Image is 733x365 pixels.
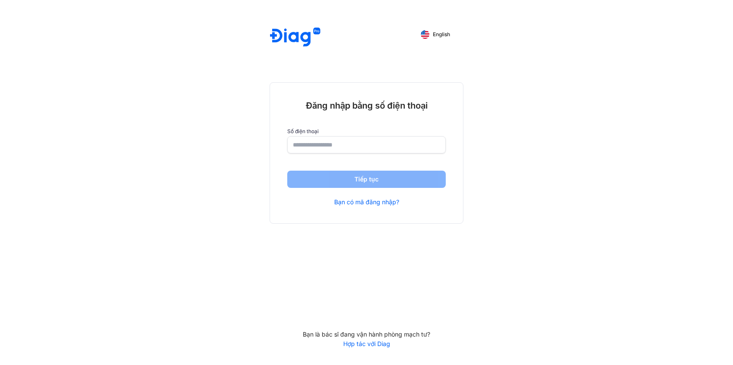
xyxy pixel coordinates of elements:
[421,30,429,39] img: English
[334,198,399,206] a: Bạn có mã đăng nhập?
[433,31,450,37] span: English
[415,28,456,41] button: English
[270,331,463,338] div: Bạn là bác sĩ đang vận hành phòng mạch tư?
[287,100,446,111] div: Đăng nhập bằng số điện thoại
[270,340,463,348] a: Hợp tác với Diag
[287,128,446,134] label: Số điện thoại
[287,171,446,188] button: Tiếp tục
[270,28,320,48] img: logo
